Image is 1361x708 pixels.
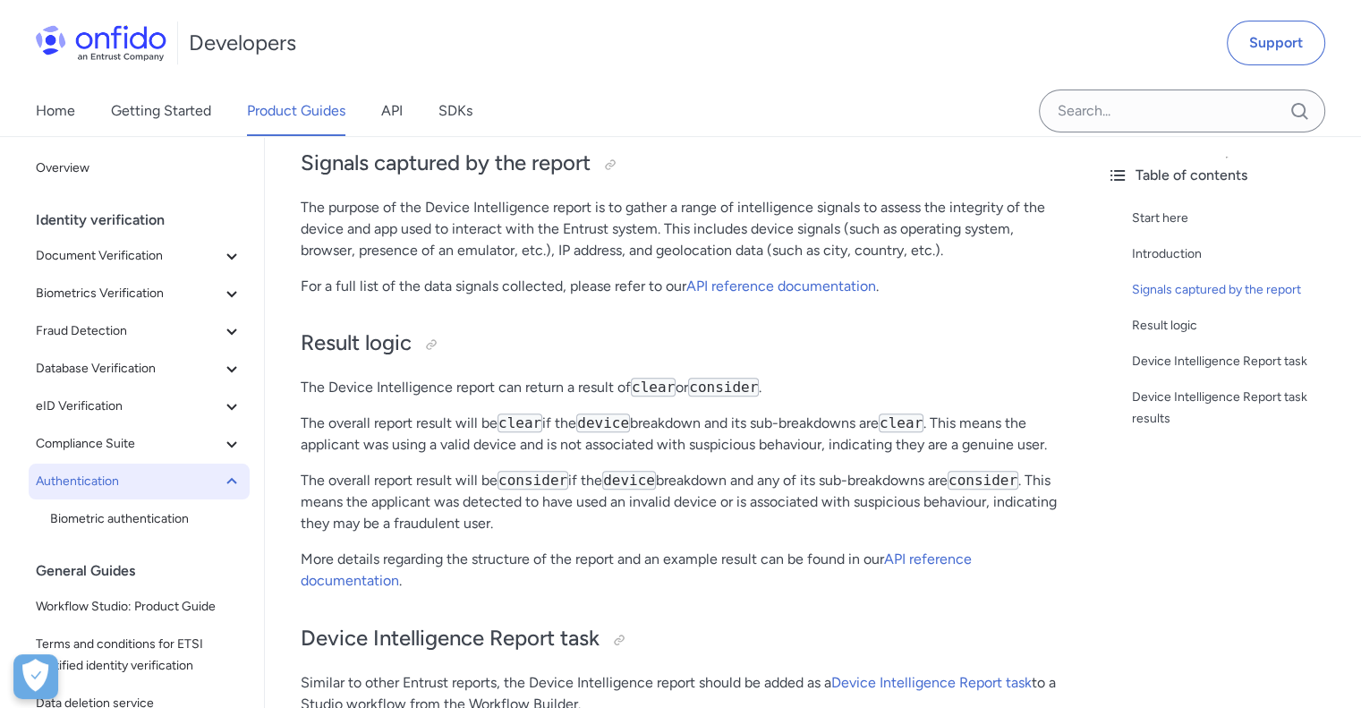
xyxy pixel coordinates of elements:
[189,29,296,57] h1: Developers
[602,471,656,490] code: device
[29,313,250,349] button: Fraud Detection
[29,426,250,462] button: Compliance Suite
[43,501,250,537] a: Biometric authentication
[29,589,250,625] a: Workflow Studio: Product Guide
[301,413,1057,456] p: The overall report result will be if the breakdown and its sub-breakdowns are . This means the ap...
[1132,243,1347,265] a: Introduction
[29,150,250,186] a: Overview
[13,654,58,699] div: Cookie Preferences
[36,320,221,342] span: Fraud Detection
[36,283,221,304] span: Biometrics Verification
[1039,90,1325,132] input: Onfido search input field
[29,276,250,311] button: Biometrics Verification
[36,158,242,179] span: Overview
[13,654,58,699] button: Open Preferences
[301,377,1057,398] p: The Device Intelligence report can return a result of or .
[36,202,257,238] div: Identity verification
[688,378,759,397] code: consider
[879,414,923,432] code: clear
[948,471,1018,490] code: consider
[498,471,568,490] code: consider
[29,351,250,387] button: Database Verification
[301,276,1057,297] p: For a full list of the data signals collected, please refer to our .
[1107,165,1347,186] div: Table of contents
[1132,351,1347,372] a: Device Intelligence Report task
[1227,21,1325,65] a: Support
[29,464,250,499] button: Authentication
[301,197,1057,261] p: The purpose of the Device Intelligence report is to gather a range of intelligence signals to ass...
[1132,387,1347,430] a: Device Intelligence Report task results
[29,388,250,424] button: eID Verification
[1132,315,1347,337] a: Result logic
[631,378,676,397] code: clear
[1132,208,1347,229] a: Start here
[50,508,242,530] span: Biometric authentication
[29,238,250,274] button: Document Verification
[576,414,630,432] code: device
[29,627,250,684] a: Terms and conditions for ETSI certified identity verification
[301,328,1057,359] h2: Result logic
[36,634,242,677] span: Terms and conditions for ETSI certified identity verification
[36,86,75,136] a: Home
[36,396,221,417] span: eID Verification
[36,433,221,455] span: Compliance Suite
[301,149,1057,179] h2: Signals captured by the report
[36,471,221,492] span: Authentication
[36,25,166,61] img: Onfido Logo
[1132,279,1347,301] a: Signals captured by the report
[301,549,1057,592] p: More details regarding the structure of the report and an example result can be found in our .
[301,470,1057,534] p: The overall report result will be if the breakdown and any of its sub-breakdowns are . This means...
[247,86,345,136] a: Product Guides
[36,553,257,589] div: General Guides
[36,358,221,380] span: Database Verification
[36,596,242,618] span: Workflow Studio: Product Guide
[438,86,472,136] a: SDKs
[111,86,211,136] a: Getting Started
[686,277,876,294] a: API reference documentation
[301,624,1057,654] h2: Device Intelligence Report task
[498,414,542,432] code: clear
[36,245,221,267] span: Document Verification
[381,86,403,136] a: API
[831,674,1032,691] a: Device Intelligence Report task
